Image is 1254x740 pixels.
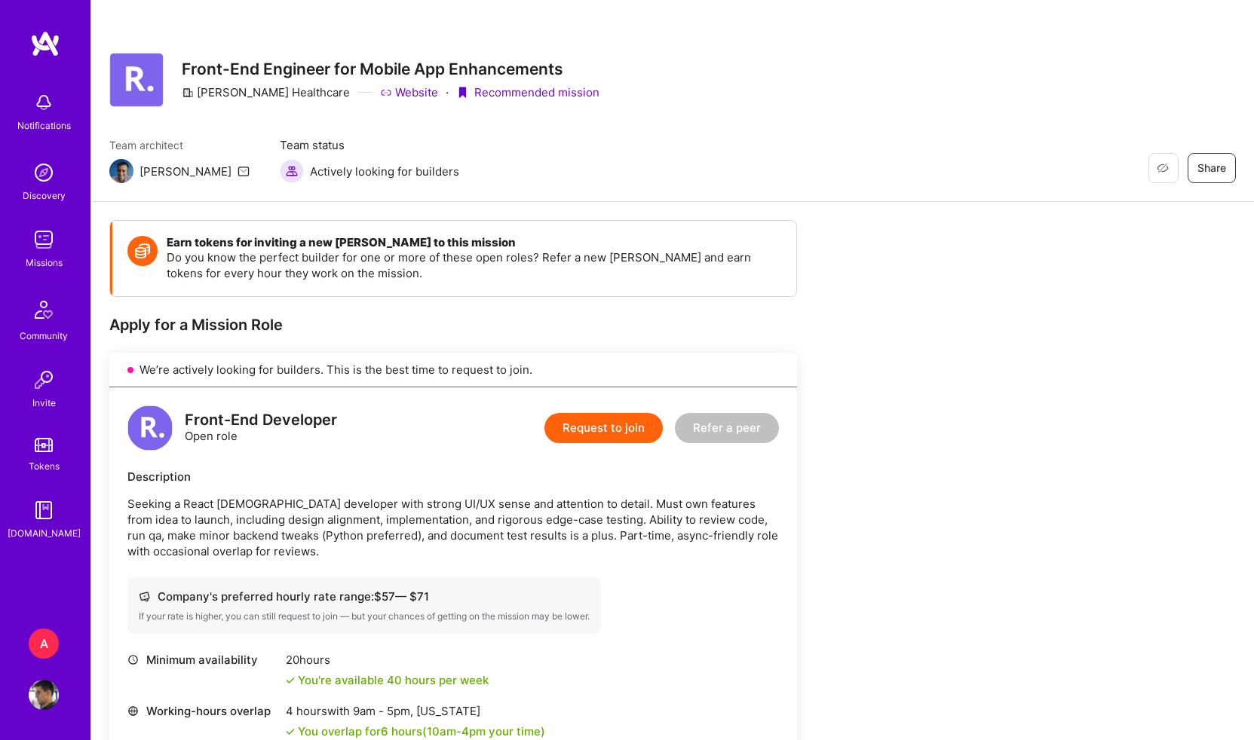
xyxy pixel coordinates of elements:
img: guide book [29,495,59,525]
div: If your rate is higher, you can still request to join — but your chances of getting on the missio... [139,610,590,622]
i: icon Check [286,727,295,736]
img: logo [30,30,60,57]
i: icon World [127,705,139,717]
div: Missions [26,255,63,271]
div: Working-hours overlap [127,703,278,719]
div: A [29,628,59,659]
img: Actively looking for builders [280,159,304,183]
i: icon EyeClosed [1157,162,1169,174]
img: tokens [35,438,53,452]
div: Invite [32,395,56,411]
div: You overlap for 6 hours ( your time) [298,723,545,739]
img: User Avatar [29,680,59,710]
a: A [25,628,63,659]
div: Apply for a Mission Role [109,315,797,335]
div: 4 hours with [US_STATE] [286,703,545,719]
i: icon Check [286,676,295,685]
span: Team status [280,137,459,153]
img: discovery [29,157,59,188]
span: Actively looking for builders [310,164,459,179]
div: [DOMAIN_NAME] [8,525,81,541]
div: Minimum availability [127,652,278,668]
h4: Earn tokens for inviting a new [PERSON_NAME] to this mission [167,236,781,249]
div: Description [127,469,779,485]
div: [PERSON_NAME] Healthcare [182,84,350,100]
a: User Avatar [25,680,63,710]
span: 10am - 4pm [427,724,486,738]
img: Team Architect [109,159,133,183]
div: Notifications [17,118,71,133]
img: Company Logo [109,53,164,107]
img: Token icon [127,236,158,266]
div: [PERSON_NAME] [140,164,231,179]
p: Do you know the perfect builder for one or more of these open roles? Refer a new [PERSON_NAME] an... [167,249,781,281]
i: icon Mail [238,165,250,177]
div: You're available 40 hours per week [286,672,489,688]
i: icon PurpleRibbon [456,87,468,99]
button: Refer a peer [675,413,779,443]
i: icon Cash [139,591,150,602]
div: Recommended mission [456,84,599,100]
div: Tokens [29,458,60,474]
div: Front-End Developer [185,412,337,428]
div: Discovery [23,188,66,203]
div: · [446,84,449,100]
p: Seeking a React [DEMOGRAPHIC_DATA] developer with strong UI/UX sense and attention to detail. Mus... [127,496,779,559]
i: icon Clock [127,654,139,665]
img: Community [26,292,62,328]
div: 20 hours [286,652,489,668]
div: Community [20,328,68,344]
a: Website [380,84,438,100]
h3: Front-End Engineer for Mobile App Enhancements [182,60,599,78]
span: Team architect [109,137,250,153]
img: bell [29,87,59,118]
div: We’re actively looking for builders. This is the best time to request to join. [109,353,797,387]
i: icon CompanyGray [182,87,194,99]
button: Share [1188,153,1236,183]
button: Request to join [544,413,663,443]
span: 9am - 5pm , [350,704,416,718]
img: teamwork [29,225,59,255]
img: Invite [29,365,59,395]
div: Open role [185,412,337,444]
span: Share [1197,161,1226,176]
div: Company's preferred hourly rate range: $ 57 — $ 71 [139,589,590,604]
img: logo [127,405,173,451]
